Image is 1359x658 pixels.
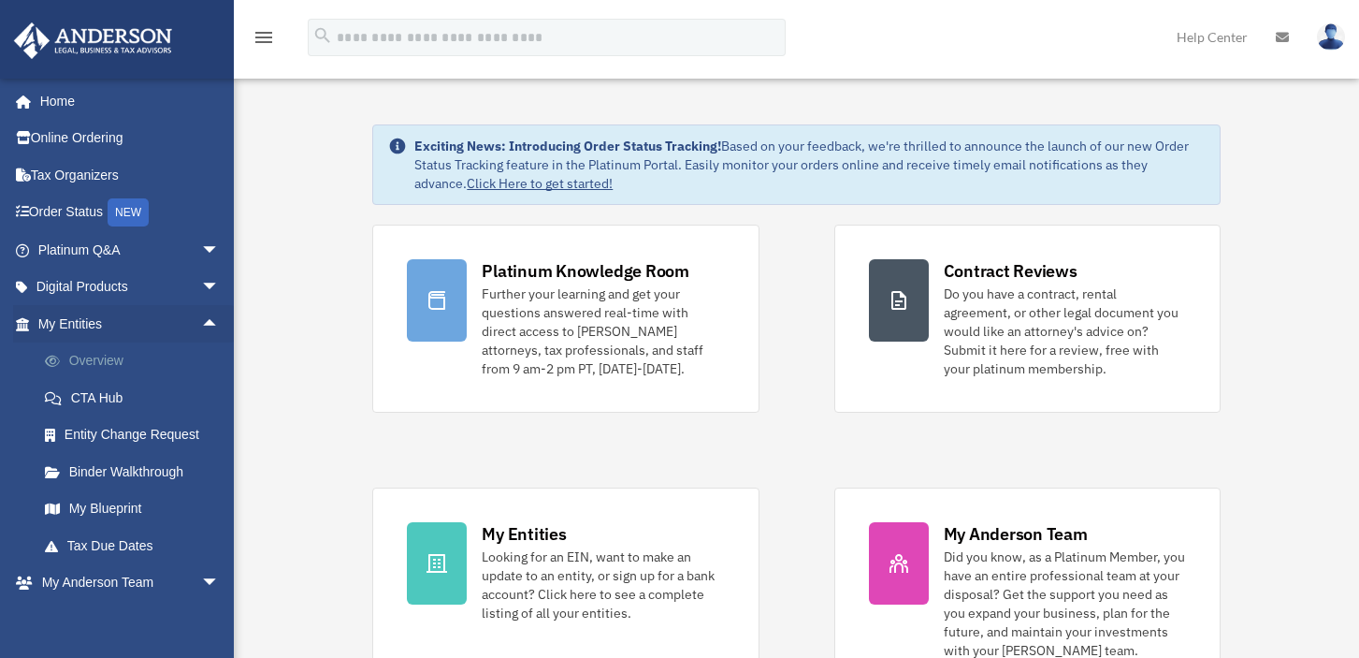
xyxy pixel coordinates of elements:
[26,343,248,380] a: Overview
[13,194,248,232] a: Order StatusNEW
[201,269,239,307] span: arrow_drop_down
[372,225,759,413] a: Platinum Knowledge Room Further your learning and get your questions answered real-time with dire...
[467,175,613,192] a: Click Here to get started!
[26,527,248,564] a: Tax Due Dates
[108,198,149,227] div: NEW
[414,138,721,154] strong: Exciting News: Introducing Order Status Tracking!
[944,285,1186,378] div: Do you have a contract, rental agreement, or other legal document you would like an attorney's ad...
[13,82,239,120] a: Home
[253,33,275,49] a: menu
[13,564,248,602] a: My Anderson Teamarrow_drop_down
[13,269,248,306] a: Digital Productsarrow_drop_down
[414,137,1204,193] div: Based on your feedback, we're thrilled to announce the launch of our new Order Status Tracking fe...
[482,259,689,283] div: Platinum Knowledge Room
[13,120,248,157] a: Online Ordering
[26,453,248,490] a: Binder Walkthrough
[26,490,248,528] a: My Blueprint
[201,564,239,603] span: arrow_drop_down
[253,26,275,49] i: menu
[26,417,248,454] a: Entity Change Request
[13,305,248,343] a: My Entitiesarrow_drop_up
[201,305,239,344] span: arrow_drop_up
[201,231,239,270] span: arrow_drop_down
[834,225,1221,413] a: Contract Reviews Do you have a contract, rental agreement, or other legal document you would like...
[944,259,1077,283] div: Contract Reviews
[8,22,178,59] img: Anderson Advisors Platinum Portal
[944,522,1088,546] div: My Anderson Team
[312,25,333,46] i: search
[13,156,248,194] a: Tax Organizers
[482,285,724,378] div: Further your learning and get your questions answered real-time with direct access to [PERSON_NAM...
[482,548,724,622] div: Looking for an EIN, want to make an update to an entity, or sign up for a bank account? Click her...
[1317,23,1345,51] img: User Pic
[482,522,566,546] div: My Entities
[26,379,248,417] a: CTA Hub
[13,231,248,269] a: Platinum Q&Aarrow_drop_down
